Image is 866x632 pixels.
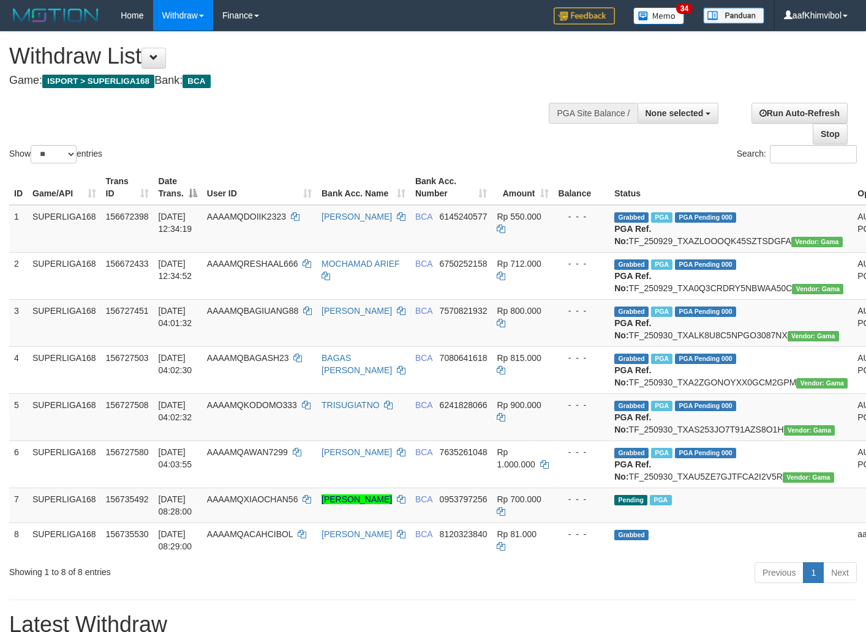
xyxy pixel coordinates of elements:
[770,145,857,163] input: Search:
[28,205,101,253] td: SUPERLIGA168
[207,306,298,316] span: AAAAMQBAGIUANG88
[322,306,392,316] a: [PERSON_NAME]
[675,307,736,317] span: PGA Pending
[415,529,432,539] span: BCA
[410,170,492,205] th: Bank Acc. Number: activate to sort column ascending
[784,425,835,436] span: Vendor URL: https://trx31.1velocity.biz
[207,494,298,504] span: AAAAMQXIAOCHAN56
[614,224,651,246] b: PGA Ref. No:
[415,306,432,316] span: BCA
[207,447,288,457] span: AAAAMQAWAN7299
[159,212,192,234] span: [DATE] 12:34:19
[106,353,149,363] span: 156727503
[207,353,289,363] span: AAAAMQBAGASH23
[183,75,210,88] span: BCA
[159,447,192,469] span: [DATE] 04:03:55
[9,145,102,163] label: Show entries
[609,252,853,299] td: TF_250929_TXA0Q3CRDRY5NBWAA50C
[783,472,834,483] span: Vendor URL: https://trx31.1velocity.biz
[614,459,651,481] b: PGA Ref. No:
[106,400,149,410] span: 156727508
[559,399,605,411] div: - - -
[159,494,192,516] span: [DATE] 08:28:00
[703,7,764,24] img: panduan.png
[554,170,610,205] th: Balance
[651,354,672,364] span: Marked by aafchoeunmanni
[28,522,101,557] td: SUPERLIGA168
[9,6,102,24] img: MOTION_logo.png
[614,401,649,411] span: Grabbed
[159,400,192,422] span: [DATE] 04:02:32
[415,400,432,410] span: BCA
[554,7,615,24] img: Feedback.jpg
[159,259,192,281] span: [DATE] 12:34:52
[9,346,28,393] td: 4
[207,212,286,221] span: AAAAMQDOIIK2323
[322,259,400,269] a: MOCHAMAD ARIEF
[638,103,719,124] button: None selected
[9,299,28,346] td: 3
[614,495,647,505] span: Pending
[609,393,853,441] td: TF_250930_TXAS253JO7T91AZS8O1H
[28,346,101,393] td: SUPERLIGA168
[9,170,28,205] th: ID
[415,353,432,363] span: BCA
[796,378,848,388] span: Vendor URL: https://trx31.1velocity.biz
[207,259,298,269] span: AAAAMQRESHAAL666
[791,237,843,247] span: Vendor URL: https://trx31.1velocity.biz
[559,258,605,270] div: - - -
[207,529,293,539] span: AAAAMQACAHCIBOL
[28,299,101,346] td: SUPERLIGA168
[497,259,541,269] span: Rp 712.000
[28,441,101,488] td: SUPERLIGA168
[559,352,605,364] div: - - -
[440,494,488,504] span: Copy 0953797256 to clipboard
[9,252,28,299] td: 2
[159,529,192,551] span: [DATE] 08:29:00
[9,44,565,69] h1: Withdraw List
[650,495,671,505] span: Marked by aafnonsreyleab
[609,346,853,393] td: TF_250930_TXA2ZGONOYXX0GCM2GPM
[9,561,352,578] div: Showing 1 to 8 of 8 entries
[559,528,605,540] div: - - -
[415,447,432,457] span: BCA
[106,529,149,539] span: 156735530
[322,212,392,221] a: [PERSON_NAME]
[737,145,857,163] label: Search:
[614,412,651,434] b: PGA Ref. No:
[675,212,736,223] span: PGA Pending
[322,447,392,457] a: [PERSON_NAME]
[559,210,605,223] div: - - -
[28,488,101,522] td: SUPERLIGA168
[9,441,28,488] td: 6
[28,252,101,299] td: SUPERLIGA168
[9,488,28,522] td: 7
[106,447,149,457] span: 156727580
[322,494,392,504] a: [PERSON_NAME]
[651,448,672,458] span: Marked by aafchoeunmanni
[823,562,857,583] a: Next
[559,305,605,317] div: - - -
[497,400,541,410] span: Rp 900.000
[792,284,843,294] span: Vendor URL: https://trx31.1velocity.biz
[609,170,853,205] th: Status
[497,306,541,316] span: Rp 800.000
[9,522,28,557] td: 8
[497,529,537,539] span: Rp 81.000
[322,353,392,375] a: BAGAS [PERSON_NAME]
[675,354,736,364] span: PGA Pending
[106,212,149,221] span: 156672398
[106,306,149,316] span: 156727451
[813,124,848,144] a: Stop
[106,494,149,504] span: 156735492
[646,108,704,118] span: None selected
[106,259,149,269] span: 156672433
[614,354,649,364] span: Grabbed
[492,170,553,205] th: Amount: activate to sort column ascending
[614,307,649,317] span: Grabbed
[651,307,672,317] span: Marked by aafchoeunmanni
[440,400,488,410] span: Copy 6241828066 to clipboard
[676,3,693,14] span: 34
[751,103,848,124] a: Run Auto-Refresh
[440,353,488,363] span: Copy 7080641618 to clipboard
